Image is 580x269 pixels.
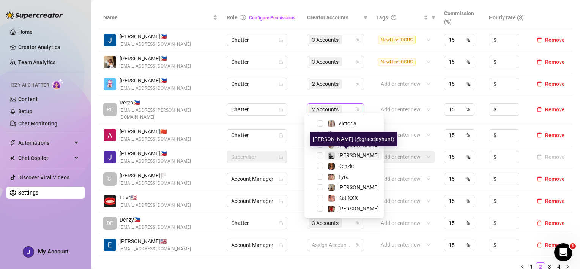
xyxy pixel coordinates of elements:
img: logo-BBDzfeDw.svg [6,11,63,19]
span: Select tree node [317,152,323,158]
span: lock [279,60,283,64]
span: 3 Accounts [309,57,342,66]
span: Automations [18,137,72,149]
span: Victoria [338,120,356,127]
span: Remove [545,106,565,112]
span: delete [537,37,542,43]
span: lock [279,82,283,86]
a: Configure Permissions [249,15,295,21]
span: Kat XXX [338,195,358,201]
span: lock [279,38,283,42]
span: Kenzie [338,163,354,169]
span: lock [279,133,283,138]
span: Select tree node [317,120,323,127]
span: [PERSON_NAME] [338,206,379,212]
img: Chat Copilot [10,155,15,161]
img: Jan Irish [104,151,116,163]
span: delete [537,107,542,112]
span: DE [107,219,113,227]
img: Kat [328,131,335,138]
span: [PERSON_NAME] [338,152,379,158]
span: delete [537,198,542,204]
span: delete [537,81,542,87]
img: AI Chatter [52,79,64,90]
span: Luvr 🇺🇸 [120,193,191,202]
a: Team Analytics [18,59,55,65]
span: info-circle [241,15,246,20]
span: filter [431,15,436,20]
span: 2 Accounts [309,105,342,114]
span: team [355,82,360,86]
span: RE [107,105,113,114]
img: John Jacob Caneja [104,34,116,46]
th: Hourly rate ($) [484,6,529,29]
span: Remove [545,37,565,43]
span: [PERSON_NAME] 🇨🇳 [120,127,191,136]
span: 1 [570,243,576,249]
span: Remove [545,220,565,226]
span: Chat Copilot [18,152,72,164]
a: Home [18,29,33,35]
span: Chatter [231,34,283,46]
span: [EMAIL_ADDRESS][DOMAIN_NAME] [120,245,191,253]
span: 2 Accounts [312,105,339,114]
span: filter [363,15,368,20]
span: [PERSON_NAME] 🇺🇸 [120,237,191,245]
span: [PERSON_NAME] 🏳️ [120,171,191,180]
span: Reren 🇵🇭 [120,98,217,107]
span: NewHireFOCUS [378,58,416,66]
span: team [355,221,360,225]
button: Remove [534,174,568,184]
span: Account Manager [231,195,283,207]
img: yen mejica [104,78,116,90]
span: lock [279,243,283,247]
span: lock [279,199,283,203]
span: delete [537,220,542,226]
img: ACg8ocIiHL1NfwD6YTtZkBpEeDReKRFEIKpKAATYNcilGfF5mipL0w=s96-c [23,247,34,257]
span: [EMAIL_ADDRESS][DOMAIN_NAME] [120,180,191,187]
span: Denzy 🇵🇭 [120,215,191,224]
span: Remove [545,59,565,65]
span: Remove [545,132,565,138]
span: Creator accounts [307,13,361,22]
button: Remove [534,131,568,140]
span: 3 Accounts [309,35,342,44]
span: filter [430,12,437,23]
span: Remove [545,176,565,182]
span: GI [107,175,113,183]
button: Remove [534,241,568,250]
span: delete [537,59,542,65]
span: Supervisor [231,151,283,163]
span: Select tree node [317,174,323,180]
span: Select tree node [317,184,323,190]
button: Remove [534,35,568,44]
span: 3 Accounts [312,58,339,66]
span: lock [279,221,283,225]
span: lock [279,107,283,112]
iframe: Intercom live chat [554,243,572,261]
span: lock [279,155,283,159]
a: Creator Analytics [18,41,79,53]
span: 2 Accounts [312,80,339,88]
span: 2 Accounts [309,79,342,89]
img: Evan L [104,239,116,251]
span: lock [279,177,283,181]
button: Remove [534,152,568,161]
span: NewHireFOCUS [378,36,416,44]
img: Dennise Cantimbuhan [104,56,116,68]
span: Account Manager [231,239,283,251]
span: team [355,60,360,64]
span: [EMAIL_ADDRESS][DOMAIN_NAME] [120,158,191,165]
span: [EMAIL_ADDRESS][DOMAIN_NAME] [120,41,191,48]
span: Role [227,14,238,21]
span: [EMAIL_ADDRESS][DOMAIN_NAME] [120,136,191,143]
span: delete [537,242,542,248]
img: Victoria [328,120,335,127]
span: [PERSON_NAME] 🇵🇭 [120,76,191,85]
th: Commission (%) [440,6,484,29]
img: Kat XXX [328,195,335,202]
img: Natasha [328,184,335,191]
span: My Account [38,248,68,255]
span: team [355,38,360,42]
a: Discover Viral Videos [18,174,69,180]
